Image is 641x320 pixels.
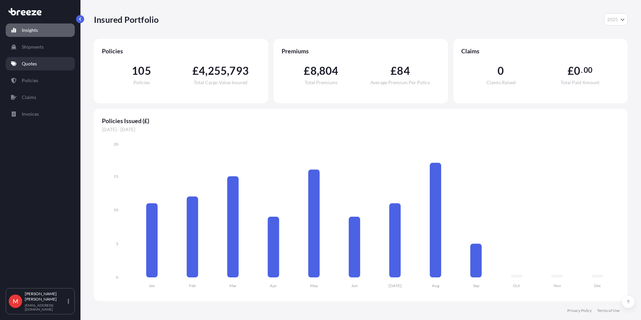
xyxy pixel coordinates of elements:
span: Premiums [282,47,440,55]
tspan: 10 [114,207,118,212]
a: Insights [6,23,75,37]
span: . [581,67,583,73]
tspan: 0 [116,275,118,280]
tspan: Sep [473,283,479,288]
tspan: Apr [270,283,277,288]
span: Total Cargo Value Insured [194,80,247,85]
p: Insured Portfolio [94,14,159,25]
tspan: May [310,283,318,288]
a: Terms of Use [597,308,620,313]
span: 793 [229,65,249,76]
tspan: Dec [594,283,601,288]
span: 2025 [607,16,618,23]
tspan: Oct [513,283,520,288]
span: 84 [397,65,410,76]
span: , [205,65,208,76]
a: Privacy Policy [567,308,592,313]
span: M [13,298,18,305]
p: Insights [22,27,38,34]
span: Average Premium Per Policy [370,80,430,85]
a: Claims [6,91,75,104]
span: Total Premiums [305,80,338,85]
span: £ [192,65,199,76]
span: Claims [461,47,620,55]
span: £ [391,65,397,76]
tspan: Jun [351,283,358,288]
tspan: Feb [189,283,196,288]
span: 0 [498,65,504,76]
p: Policies [22,77,38,84]
span: 8 [310,65,317,76]
span: Policies Issued (£) [102,117,620,125]
p: Invoices [22,111,39,117]
span: 804 [319,65,339,76]
span: Policies [133,80,150,85]
tspan: Aug [432,283,440,288]
span: 105 [132,65,151,76]
tspan: Nov [553,283,561,288]
span: £ [568,65,574,76]
p: Claims [22,94,36,101]
a: Invoices [6,107,75,121]
p: [PERSON_NAME] [PERSON_NAME] [25,291,66,302]
tspan: 5 [116,241,118,246]
p: Quotes [22,60,37,67]
a: Policies [6,74,75,87]
span: , [317,65,319,76]
p: Shipments [22,44,44,50]
a: Quotes [6,57,75,70]
span: Claims Raised [486,80,516,85]
span: Policies [102,47,260,55]
span: 0 [574,65,580,76]
span: 255 [208,65,227,76]
a: Shipments [6,40,75,54]
span: 4 [199,65,205,76]
button: Year Selector [604,13,628,25]
p: [EMAIL_ADDRESS][DOMAIN_NAME] [25,303,66,311]
tspan: 15 [114,174,118,179]
tspan: 20 [114,142,118,147]
span: 00 [584,67,592,73]
tspan: Jan [149,283,155,288]
span: [DATE] - [DATE] [102,126,620,133]
span: , [227,65,229,76]
tspan: [DATE] [389,283,402,288]
tspan: Mar [229,283,237,288]
span: Total Paid Amount [561,80,599,85]
span: £ [304,65,310,76]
